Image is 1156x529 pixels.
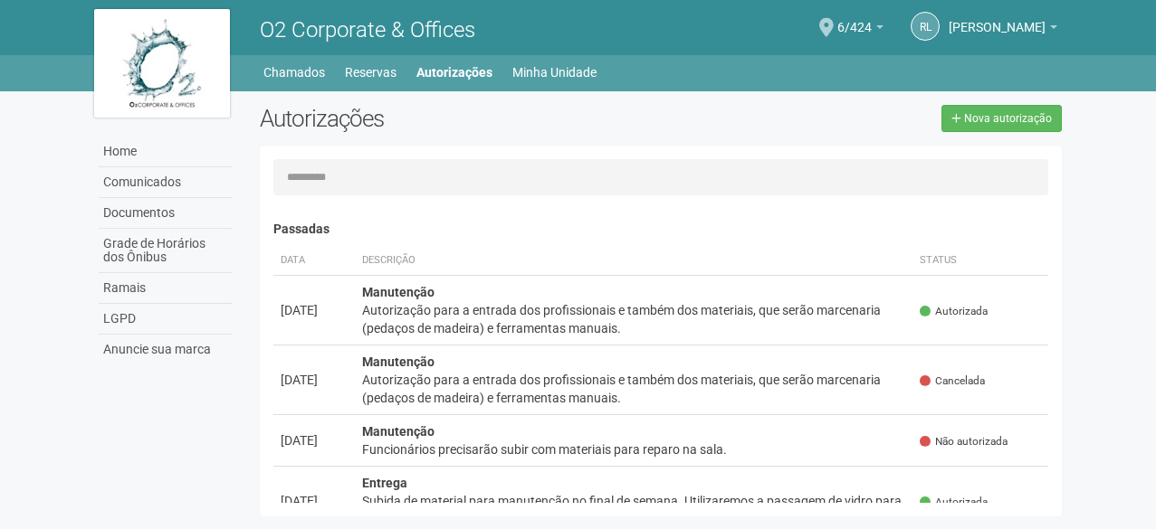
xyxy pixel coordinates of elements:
[281,431,348,449] div: [DATE]
[99,273,233,304] a: Ramais
[837,23,884,37] a: 6/424
[345,60,396,85] a: Reservas
[512,60,597,85] a: Minha Unidade
[964,112,1052,125] span: Nova autorização
[281,492,348,510] div: [DATE]
[920,434,1008,449] span: Não autorizada
[99,167,233,198] a: Comunicados
[362,301,906,337] div: Autorização para a entrada dos profissionais e também dos materiais, que serão marcenaria (pedaço...
[911,12,940,41] a: RL
[273,246,355,276] th: Data
[362,492,906,528] div: Subida de material para manutenção no final de semana. Utilizaremos a passagem de vidro para tran...
[912,246,1048,276] th: Status
[273,222,1049,236] h4: Passadas
[99,198,233,229] a: Documentos
[99,304,233,335] a: LGPD
[920,304,988,319] span: Autorizada
[99,335,233,364] a: Anuncie sua marca
[94,9,230,118] img: logo.jpg
[362,285,435,299] strong: Manutenção
[941,105,1062,132] a: Nova autorização
[281,371,348,389] div: [DATE]
[837,3,872,34] span: 6/424
[362,440,906,458] div: Funcionários precisarão subir com materiais para reparo na sala.
[949,3,1046,34] span: Robson Luiz Ferraro Motta
[99,137,233,167] a: Home
[920,495,988,510] span: Autorizada
[99,229,233,273] a: Grade de Horários dos Ônibus
[362,424,435,439] strong: Manutenção
[281,301,348,319] div: [DATE]
[362,371,906,407] div: Autorização para a entrada dos profissionais e também dos materiais, que serão marcenaria (pedaço...
[920,373,985,389] span: Cancelada
[362,354,435,369] strong: Manutenção
[355,246,913,276] th: Descrição
[416,60,492,85] a: Autorizações
[949,23,1057,37] a: [PERSON_NAME]
[263,60,325,85] a: Chamados
[260,17,475,43] span: O2 Corporate & Offices
[260,105,647,132] h2: Autorizações
[362,476,407,490] strong: Entrega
